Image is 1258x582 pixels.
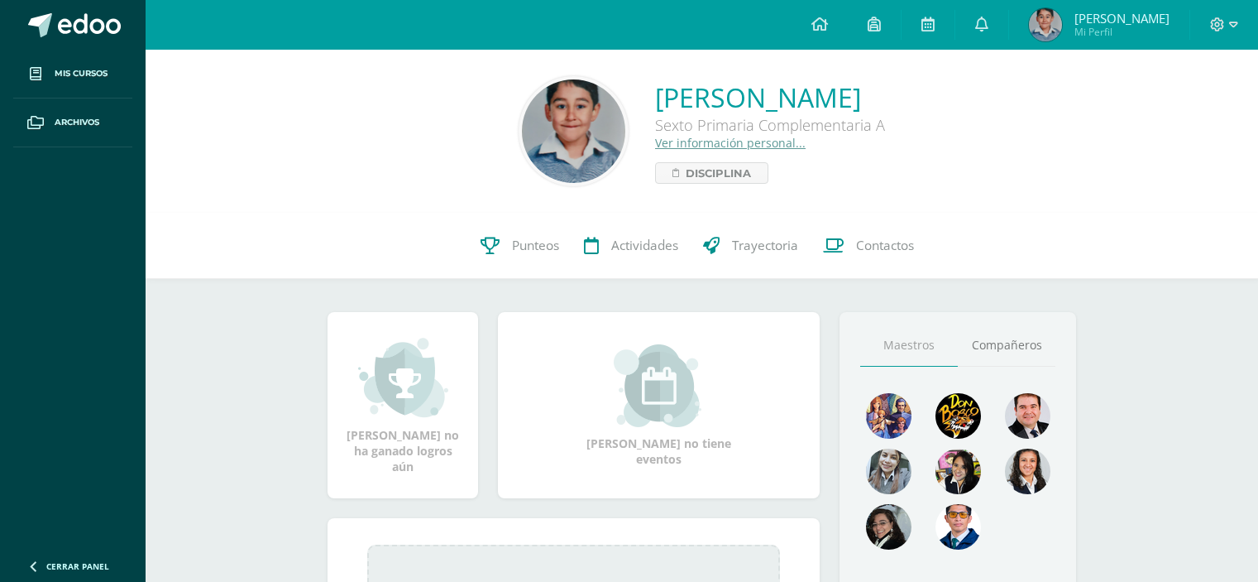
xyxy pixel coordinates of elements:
img: 79570d67cb4e5015f1d97fde0ec62c05.png [1005,393,1050,439]
span: Disciplina [686,163,751,183]
img: 6377130e5e35d8d0020f001f75faf696.png [866,504,911,550]
div: Sexto Primaria Complementaria A [655,115,885,135]
a: Archivos [13,99,132,147]
a: Maestros [860,325,958,367]
img: 88256b496371d55dc06d1c3f8a5004f4.png [866,393,911,439]
div: [PERSON_NAME] no ha ganado logros aún [344,336,462,474]
img: b413b02086d355f7161543920bff63ff.png [522,79,625,183]
img: ddcb7e3f3dd5693f9a3e043a79a89297.png [935,449,981,494]
img: 07eb4d60f557dd093c6c8aea524992b7.png [935,504,981,550]
img: achievement_small.png [358,336,448,419]
img: 45bd7986b8947ad7e5894cbc9b781108.png [866,449,911,494]
span: [PERSON_NAME] [1074,10,1170,26]
a: Mis cursos [13,50,132,99]
img: 7e15a45bc4439684581270cc35259faa.png [1005,449,1050,494]
a: Trayectoria [691,213,811,279]
a: Disciplina [655,162,768,184]
a: [PERSON_NAME] [655,79,885,115]
span: Archivos [55,116,99,129]
img: 1a12fdcced84ae4f98aa9b4244db07b1.png [1029,8,1062,41]
a: Ver información personal... [655,135,806,151]
div: [PERSON_NAME] no tiene eventos [576,344,742,467]
img: 29fc2a48271e3f3676cb2cb292ff2552.png [935,393,981,439]
a: Compañeros [958,325,1055,367]
span: Mis cursos [55,67,108,80]
span: Contactos [856,237,914,254]
a: Actividades [572,213,691,279]
a: Contactos [811,213,926,279]
span: Actividades [611,237,678,254]
span: Mi Perfil [1074,25,1170,39]
img: event_small.png [614,344,704,427]
span: Punteos [512,237,559,254]
span: Cerrar panel [46,560,109,572]
a: Punteos [468,213,572,279]
span: Trayectoria [732,237,798,254]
